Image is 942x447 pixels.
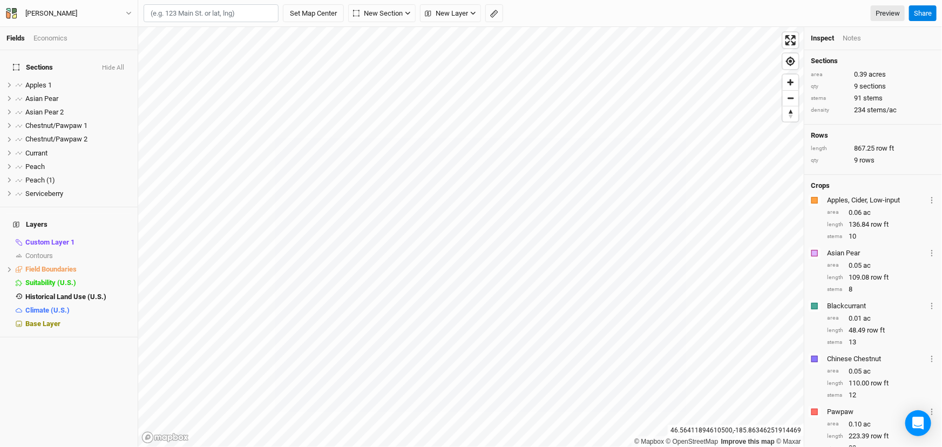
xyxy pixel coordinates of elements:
div: 223.39 [827,431,936,441]
canvas: Map [138,27,804,447]
div: Field Boundaries [25,265,131,274]
h4: Crops [811,181,830,190]
div: Peach (1) [25,176,131,185]
span: row ft [871,220,889,229]
span: row ft [871,273,889,282]
div: 12 [827,390,936,400]
div: Serviceberry [25,189,131,198]
div: 0.05 [827,261,936,270]
button: New Section [348,4,416,23]
button: Shortcut: M [485,4,503,23]
div: Base Layer [25,320,131,328]
h4: Sections [811,57,936,65]
div: Asian Pear [25,94,131,103]
div: 10 [827,232,936,241]
div: length [827,327,843,335]
span: Peach (1) [25,176,55,184]
button: Crop Usage [929,194,936,206]
span: Chestnut/Pawpaw 1 [25,121,87,130]
span: Suitability (U.S.) [25,279,76,287]
div: Custom Layer 1 [25,238,131,247]
a: Mapbox [634,438,664,445]
div: Blackcurrant [827,301,926,311]
div: length [827,221,843,229]
div: area [827,208,843,216]
div: Asian Pear 2 [25,108,131,117]
div: 867.25 [811,144,936,153]
div: 0.10 [827,419,936,429]
a: Fields [6,34,25,42]
button: Crop Usage [929,300,936,312]
div: length [811,145,849,153]
span: Currant [25,149,48,157]
div: Chestnut/Pawpaw 2 [25,135,131,144]
div: Apples, Cider, Low-input [827,195,926,205]
span: acres [869,70,886,79]
h4: Rows [811,131,936,140]
div: 0.05 [827,367,936,376]
div: 9 [811,82,936,91]
div: stems [827,233,843,241]
span: rows [859,155,875,165]
button: Zoom in [783,74,798,90]
div: Economics [33,33,67,43]
div: Contours [25,252,131,260]
div: length [827,432,843,441]
button: Reset bearing to north [783,106,798,121]
div: qty [811,83,849,91]
div: 48.49 [827,326,936,335]
div: area [827,420,843,428]
div: Peach [25,162,131,171]
div: 91 [811,93,936,103]
a: OpenStreetMap [666,438,719,445]
div: stems [827,391,843,399]
div: stems [827,286,843,294]
div: stems [811,94,849,103]
span: Peach [25,162,45,171]
span: Base Layer [25,320,60,328]
div: 136.84 [827,220,936,229]
div: area [827,314,843,322]
span: ac [863,261,871,270]
span: row ft [871,431,889,441]
span: Chestnut/Pawpaw 2 [25,135,87,143]
button: Find my location [783,53,798,69]
span: ac [863,208,871,218]
div: qty [811,157,849,165]
span: sections [859,82,886,91]
div: 0.06 [827,208,936,218]
h4: Layers [6,214,131,235]
div: Apples 1 [25,81,131,90]
div: length [827,274,843,282]
button: Enter fullscreen [783,32,798,48]
div: stems [827,338,843,347]
span: Contours [25,252,53,260]
button: Crop Usage [929,353,936,365]
div: Notes [843,33,861,43]
div: Climate (U.S.) [25,306,131,315]
div: Currant [25,149,131,158]
button: Crop Usage [929,405,936,418]
button: New Layer [420,4,481,23]
button: Share [909,5,937,22]
span: Apples 1 [25,81,52,89]
div: Asian Pear [827,248,926,258]
div: 8 [827,285,936,294]
span: Historical Land Use (U.S.) [25,293,106,301]
span: ac [863,419,871,429]
span: Asian Pear 2 [25,108,64,116]
div: length [827,380,843,388]
div: area [827,261,843,269]
div: Chinese Chestnut [827,354,926,364]
div: Open Intercom Messenger [905,410,931,436]
span: New Layer [425,8,468,19]
button: Zoom out [783,90,798,106]
span: Field Boundaries [25,265,77,273]
div: 109.08 [827,273,936,282]
div: Seth Watkins - Orchard [25,8,77,19]
span: Sections [13,63,53,72]
span: Zoom out [783,91,798,106]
